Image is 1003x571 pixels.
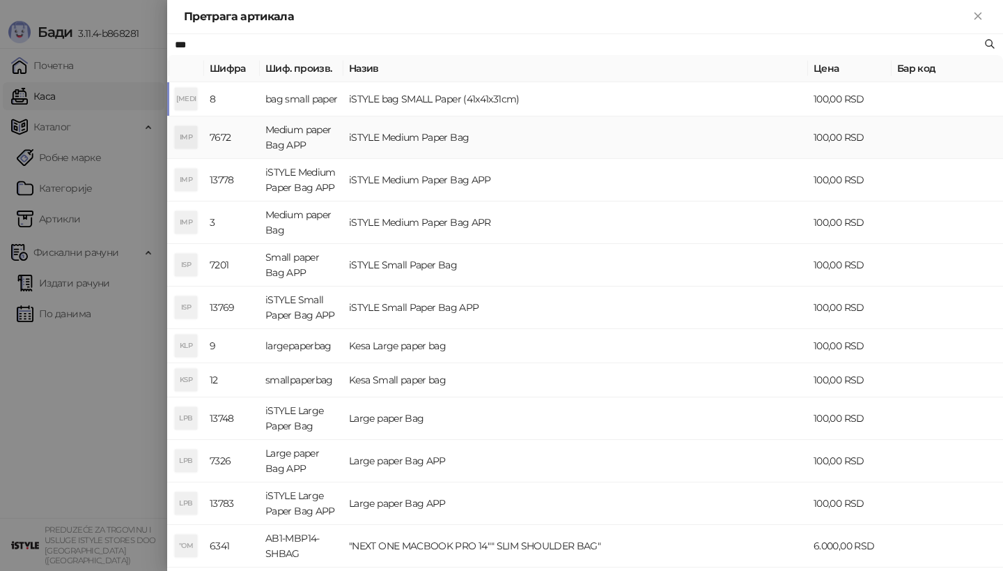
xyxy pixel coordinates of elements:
td: 9 [204,329,260,363]
td: Large paper Bag [343,397,808,440]
td: 13783 [204,482,260,525]
td: largepaperbag [260,329,343,363]
div: [MEDICAL_DATA] [175,88,197,110]
td: iSTYLE bag SMALL Paper (41x41x31cm) [343,82,808,116]
td: 100,00 RSD [808,287,892,329]
td: Medium paper Bag APP [260,116,343,159]
td: 100,00 RSD [808,329,892,363]
th: Цена [808,55,892,82]
td: 100,00 RSD [808,482,892,525]
td: 7672 [204,116,260,159]
td: Large paper Bag APP [343,440,808,482]
td: 100,00 RSD [808,440,892,482]
th: Назив [343,55,808,82]
div: KSP [175,369,197,391]
td: iSTYLE Medium Paper Bag APP [260,159,343,201]
td: 100,00 RSD [808,397,892,440]
td: "NEXT ONE MACBOOK PRO 14"" SLIM SHOULDER BAG" [343,525,808,568]
td: Kesa Large paper bag [343,329,808,363]
td: 100,00 RSD [808,201,892,244]
td: iSTYLE Large Paper Bag APP [260,482,343,525]
td: bag small paper [260,82,343,116]
div: IMP [175,169,197,191]
div: LPB [175,407,197,429]
td: AB1-MBP14-SHBAG [260,525,343,568]
div: "OM [175,535,197,557]
th: Бар код [892,55,1003,82]
td: 100,00 RSD [808,159,892,201]
td: 7201 [204,244,260,287]
div: LPB [175,492,197,515]
td: Small paper Bag APP [260,244,343,287]
th: Шиф. произв. [260,55,343,82]
td: 100,00 RSD [808,82,892,116]
div: LPB [175,450,197,472]
div: ISP [175,296,197,319]
td: 13769 [204,287,260,329]
div: ISP [175,254,197,276]
td: smallpaperbag [260,363,343,397]
div: KLP [175,335,197,357]
td: 6.000,00 RSD [808,525,892,568]
button: Close [970,8,986,25]
td: Large paper Bag APP [260,440,343,482]
th: Шифра [204,55,260,82]
td: 100,00 RSD [808,116,892,159]
div: IMP [175,211,197,234]
div: IMP [175,126,197,149]
td: iSTYLE Small Paper Bag APP [343,287,808,329]
td: iSTYLE Medium Paper Bag [343,116,808,159]
div: Претрага артикала [184,8,970,25]
td: 13778 [204,159,260,201]
td: Kesa Small paper bag [343,363,808,397]
td: 100,00 RSD [808,244,892,287]
td: 8 [204,82,260,116]
td: iSTYLE Small Paper Bag [343,244,808,287]
td: 12 [204,363,260,397]
td: 100,00 RSD [808,363,892,397]
td: iSTYLE Medium Paper Bag APP [343,159,808,201]
td: iSTYLE Large Paper Bag [260,397,343,440]
td: 13748 [204,397,260,440]
td: Large paper Bag APP [343,482,808,525]
td: 7326 [204,440,260,482]
td: iSTYLE Small Paper Bag APP [260,287,343,329]
td: Medium paper Bag [260,201,343,244]
td: 3 [204,201,260,244]
td: 6341 [204,525,260,568]
td: iSTYLE Medium Paper Bag APR [343,201,808,244]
